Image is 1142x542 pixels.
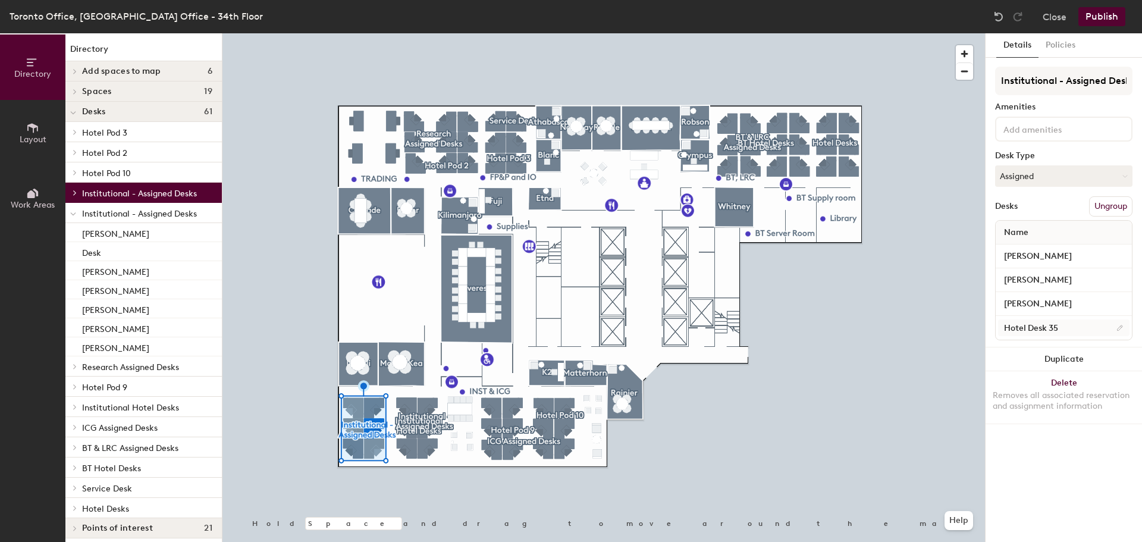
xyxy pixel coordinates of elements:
p: [PERSON_NAME] [82,302,149,315]
span: Institutional Hotel Desks [82,403,179,413]
button: Close [1043,7,1066,26]
span: Layout [20,134,46,145]
div: Amenities [995,102,1132,112]
span: Add spaces to map [82,67,161,76]
div: Desk Type [995,151,1132,161]
span: ICG Assigned Desks [82,423,158,433]
p: [PERSON_NAME] [82,225,149,239]
div: Removes all associated reservation and assignment information [993,390,1135,412]
button: Policies [1039,33,1083,58]
button: Assigned [995,165,1132,187]
span: Points of interest [82,524,153,533]
span: Service Desk [82,484,132,494]
span: Hotel Pod 10 [82,168,131,178]
button: Help [945,511,973,530]
p: Desk [82,245,101,258]
h1: Directory [65,43,222,61]
button: Ungroup [1089,196,1132,217]
span: Directory [14,69,51,79]
span: Institutional - Assigned Desks [82,189,197,199]
div: Toronto Office, [GEOGRAPHIC_DATA] Office - 34th Floor [10,9,263,24]
span: BT Hotel Desks [82,463,141,474]
span: Institutional - Assigned Desks [82,209,197,219]
input: Unnamed desk [998,296,1130,312]
p: [PERSON_NAME] [82,340,149,353]
span: Research Assigned Desks [82,362,179,372]
img: Redo [1012,11,1024,23]
span: Desks [82,107,105,117]
span: 19 [204,87,212,96]
p: [PERSON_NAME] [82,283,149,296]
span: Hotel Pod 9 [82,383,127,393]
span: 6 [208,67,212,76]
button: Publish [1078,7,1125,26]
span: BT & LRC Assigned Desks [82,443,178,453]
p: [PERSON_NAME] [82,321,149,334]
div: Desks [995,202,1018,211]
img: Undo [993,11,1005,23]
span: Name [998,222,1034,243]
input: Unnamed desk [998,248,1130,265]
button: DeleteRemoves all associated reservation and assignment information [986,371,1142,424]
input: Add amenities [1001,121,1108,136]
button: Duplicate [986,347,1142,371]
input: Unnamed desk [998,272,1130,289]
input: Unnamed desk [998,319,1130,336]
span: 21 [204,524,212,533]
span: Hotel Desks [82,504,129,514]
span: Spaces [82,87,112,96]
span: Hotel Pod 2 [82,148,127,158]
span: Hotel Pod 3 [82,128,127,138]
p: [PERSON_NAME] [82,264,149,277]
span: Work Areas [11,200,55,210]
span: 61 [204,107,212,117]
button: Details [996,33,1039,58]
